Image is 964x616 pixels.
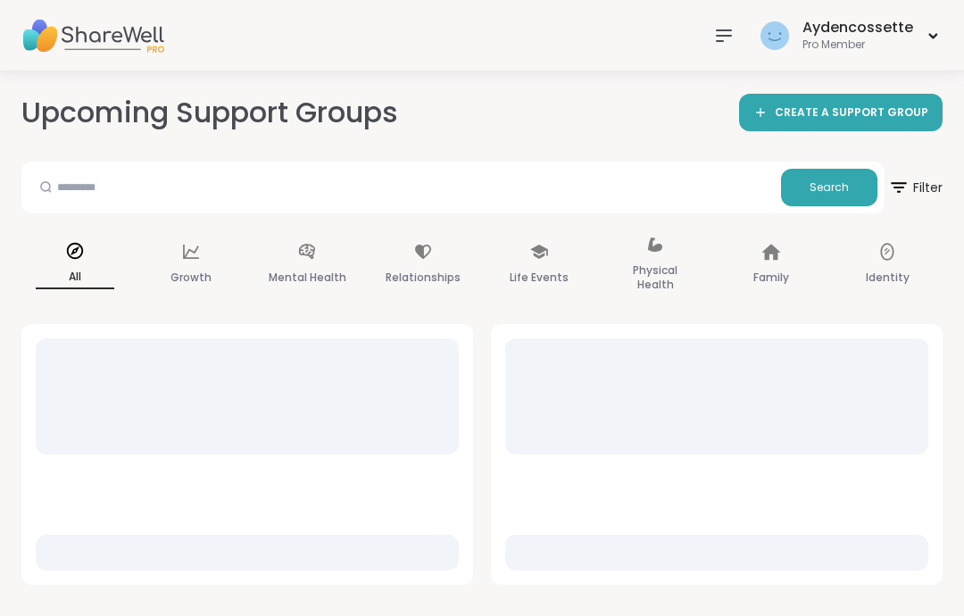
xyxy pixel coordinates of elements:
[386,267,461,288] p: Relationships
[21,93,398,133] h2: Upcoming Support Groups
[810,179,849,196] span: Search
[21,4,164,67] img: ShareWell Nav Logo
[888,162,943,213] button: Filter
[616,260,694,296] p: Physical Health
[775,105,928,121] span: CREATE A SUPPORT GROUP
[781,169,877,206] button: Search
[36,266,114,289] p: All
[739,94,943,131] a: CREATE A SUPPORT GROUP
[866,267,910,288] p: Identity
[269,267,346,288] p: Mental Health
[760,21,789,50] img: Aydencossette
[170,267,212,288] p: Growth
[802,37,913,53] div: Pro Member
[888,166,943,209] span: Filter
[802,18,913,37] div: Aydencossette
[510,267,569,288] p: Life Events
[753,267,789,288] p: Family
